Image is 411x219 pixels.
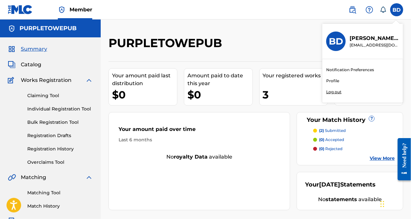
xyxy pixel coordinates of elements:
span: Matching [21,174,46,181]
img: search [349,6,356,14]
span: (2) [319,128,324,133]
a: (2) submitted [313,128,395,134]
div: Help [363,3,376,16]
img: help [366,6,373,14]
img: Catalog [8,61,16,69]
p: bevdodson@att.net [350,42,399,48]
div: 3 [263,87,328,102]
span: ? [369,116,374,121]
div: User Menu [390,3,403,16]
a: (0) accepted [313,137,395,143]
p: rejected [319,146,342,152]
a: Match History [27,203,93,210]
a: Bulk Registration Tool [27,119,93,126]
img: Works Registration [8,76,16,84]
span: Works Registration [21,76,71,84]
span: [DATE] [319,181,340,188]
a: Profile [326,78,339,84]
strong: royalty data [174,154,208,160]
div: Drag [380,194,384,214]
span: Member [70,6,92,13]
div: $0 [187,87,252,102]
p: Beverly Dodson [350,34,399,42]
div: Amount paid to date this year [187,72,252,87]
span: Summary [21,45,47,53]
div: Last 6 months [119,136,280,143]
div: Your amount paid last distribution [112,72,177,87]
a: Registration Drafts [27,132,93,139]
a: Registration History [27,146,93,152]
a: Public Search [346,3,359,16]
h3: BD [329,36,343,47]
div: Your amount paid over time [119,125,280,136]
div: Notifications [380,6,386,13]
span: (0) [319,137,324,142]
div: Your registered works [263,72,328,80]
img: MLC Logo [8,5,33,14]
a: (0) rejected [313,146,395,152]
div: No available [305,196,395,203]
span: Catalog [21,61,41,69]
a: Matching Tool [27,189,93,196]
a: Overclaims Tool [27,159,93,166]
img: expand [85,76,93,84]
p: Log out [326,89,341,95]
a: CatalogCatalog [8,61,41,69]
a: Individual Registration Tool [27,106,93,112]
a: SummarySummary [8,45,47,53]
img: Matching [8,174,16,181]
span: (0) [319,146,324,151]
img: Summary [8,45,16,53]
iframe: Resource Center [393,133,411,186]
a: Claiming Tool [27,92,93,99]
a: Notification Preferences [326,67,374,73]
p: submitted [319,128,346,134]
div: Your Match History [305,116,395,124]
img: expand [85,174,93,181]
iframe: Chat Widget [379,188,411,219]
div: No available [109,153,290,161]
h2: PURPLETOWEPUB [109,36,225,50]
img: Accounts [8,25,16,32]
div: $0 [112,87,177,102]
img: Top Rightsholder [58,6,66,14]
div: Your Statements [305,180,376,189]
strong: statements [326,196,357,202]
h5: PURPLETOWEPUB [19,25,77,32]
a: View More [370,155,395,162]
p: accepted [319,137,344,143]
